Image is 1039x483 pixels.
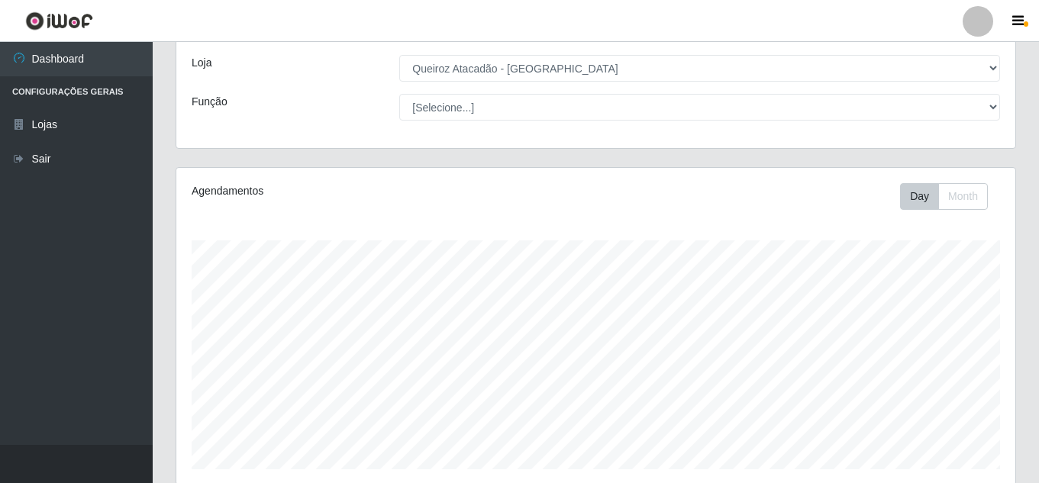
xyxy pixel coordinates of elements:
[900,183,939,210] button: Day
[938,183,988,210] button: Month
[192,55,211,71] label: Loja
[192,183,515,199] div: Agendamentos
[900,183,1000,210] div: Toolbar with button groups
[25,11,93,31] img: CoreUI Logo
[192,94,227,110] label: Função
[900,183,988,210] div: First group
